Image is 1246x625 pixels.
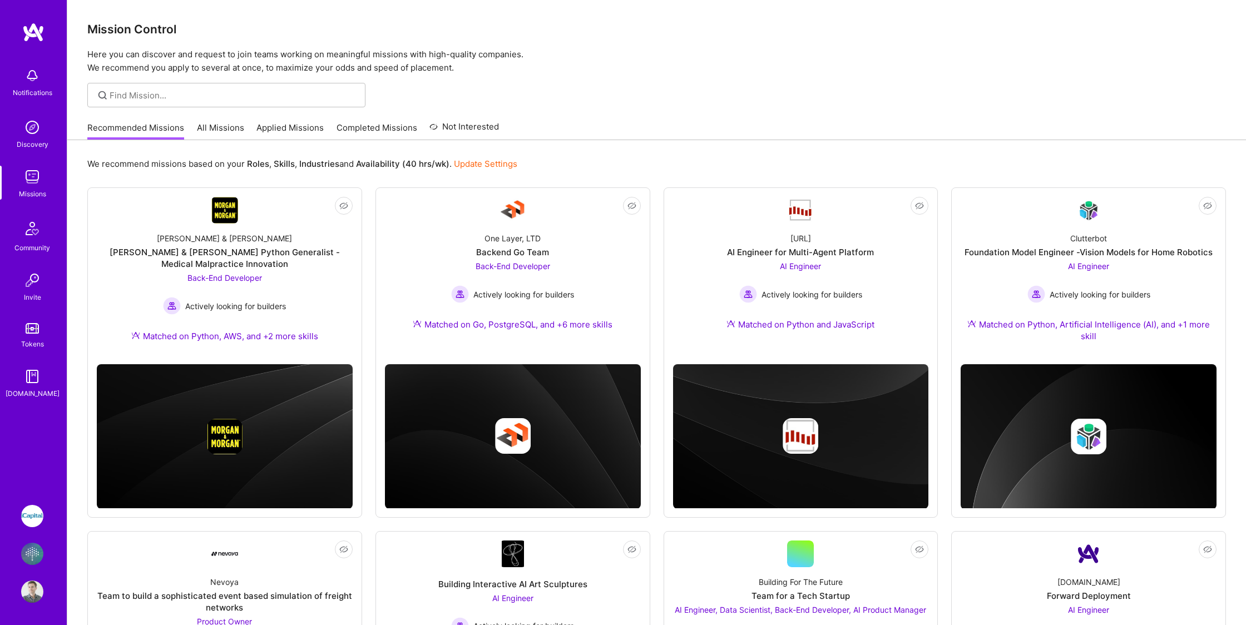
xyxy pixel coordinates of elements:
a: Applied Missions [256,122,324,140]
div: Matched on Python, AWS, and +2 more skills [131,330,318,342]
a: Recommended Missions [87,122,184,140]
b: Roles [247,158,269,169]
div: Clutterbot [1070,232,1107,244]
div: Nevoya [210,576,239,588]
a: Company Logo[URL]AI Engineer for Multi-Agent PlatformAI Engineer Actively looking for buildersAct... [673,197,929,348]
img: guide book [21,365,43,388]
div: Notifications [13,87,52,98]
div: Team for a Tech Startup [751,590,850,602]
p: Here you can discover and request to join teams working on meaningful missions with high-quality ... [87,48,1226,75]
div: Matched on Go, PostgreSQL, and +6 more skills [413,319,612,330]
i: icon EyeClosed [915,545,924,554]
img: Company Logo [787,199,814,222]
a: All Missions [197,122,244,140]
img: Company logo [1071,419,1106,454]
i: icon EyeClosed [339,545,348,554]
span: Actively looking for builders [473,289,574,300]
div: Building For The Future [759,576,843,588]
img: Ateam Purple Icon [967,319,976,328]
img: iCapital: Build and maintain RESTful API [21,505,43,527]
span: AI Engineer [1068,261,1109,271]
img: logo [22,22,44,42]
div: [PERSON_NAME] & [PERSON_NAME] Python Generalist - Medical Malpractice Innovation [97,246,353,270]
div: Discovery [17,138,48,150]
div: Backend Go Team [476,246,549,258]
img: Actively looking for builders [739,285,757,303]
b: Availability (40 hrs/wk) [356,158,449,169]
a: Update Settings [454,158,517,169]
div: Building Interactive AI Art Sculptures [438,578,587,590]
div: Community [14,242,50,254]
img: teamwork [21,166,43,188]
img: Company Logo [1075,197,1102,224]
b: Industries [299,158,339,169]
img: cover [673,364,929,509]
img: Company Logo [211,552,238,556]
img: Community [19,215,46,242]
img: bell [21,65,43,87]
span: Back-End Developer [187,273,262,282]
img: Flowcarbon: AI Memory Company [21,543,43,565]
a: User Avatar [18,581,46,603]
i: icon EyeClosed [915,201,924,210]
span: AI Engineer, Data Scientist, Back-End Developer, AI Product Manager [675,605,926,614]
img: cover [385,364,641,509]
div: One Layer, LTD [484,232,541,244]
span: AI Engineer [492,593,533,603]
div: AI Engineer for Multi-Agent Platform [727,246,874,258]
img: User Avatar [21,581,43,603]
p: We recommend missions based on your , , and . [87,158,517,170]
div: Forward Deployment [1047,590,1131,602]
img: cover [97,364,353,509]
div: [DOMAIN_NAME] [6,388,60,399]
img: Company Logo [211,197,238,224]
span: Actively looking for builders [185,300,286,312]
a: Not Interested [429,120,499,140]
div: [DOMAIN_NAME] [1057,576,1120,588]
a: Company LogoClutterbotFoundation Model Engineer -Vision Models for Home RoboticsAI Engineer Activ... [961,197,1217,355]
img: Company logo [783,418,818,454]
a: iCapital: Build and maintain RESTful API [18,505,46,527]
img: Company logo [495,418,531,454]
a: Company Logo[PERSON_NAME] & [PERSON_NAME][PERSON_NAME] & [PERSON_NAME] Python Generalist - Medica... [97,197,353,355]
input: Find Mission... [110,90,357,101]
img: Actively looking for builders [451,285,469,303]
i: icon EyeClosed [339,201,348,210]
img: Ateam Purple Icon [726,319,735,328]
img: Company Logo [1075,540,1102,567]
h3: Mission Control [87,22,1226,36]
img: discovery [21,116,43,138]
i: icon EyeClosed [1203,545,1212,554]
img: Ateam Purple Icon [131,331,140,340]
a: Company LogoOne Layer, LTDBackend Go TeamBack-End Developer Actively looking for buildersActively... [385,197,641,348]
div: Invite [24,291,41,303]
div: Missions [19,188,46,200]
span: Back-End Developer [476,261,550,271]
b: Skills [274,158,295,169]
img: Actively looking for builders [163,297,181,315]
i: icon EyeClosed [1203,201,1212,210]
div: Matched on Python and JavaScript [726,319,874,330]
span: AI Engineer [780,261,821,271]
i: icon EyeClosed [627,201,636,210]
span: AI Engineer [1068,605,1109,614]
img: Company logo [207,419,243,454]
i: icon SearchGrey [96,89,109,102]
img: Ateam Purple Icon [413,319,422,328]
a: Completed Missions [337,122,417,140]
img: Actively looking for builders [1027,285,1045,303]
img: Company Logo [500,197,526,224]
div: [URL] [790,232,811,244]
a: Flowcarbon: AI Memory Company [18,543,46,565]
div: Matched on Python, Artificial Intelligence (AI), and +1 more skill [961,319,1217,342]
img: tokens [26,323,39,334]
div: [PERSON_NAME] & [PERSON_NAME] [157,232,292,244]
div: Team to build a sophisticated event based simulation of freight networks [97,590,353,613]
div: Foundation Model Engineer -Vision Models for Home Robotics [965,246,1213,258]
i: icon EyeClosed [627,545,636,554]
span: Actively looking for builders [1050,289,1150,300]
div: Tokens [21,338,44,350]
img: cover [961,364,1217,509]
img: Invite [21,269,43,291]
img: Company Logo [502,540,524,567]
